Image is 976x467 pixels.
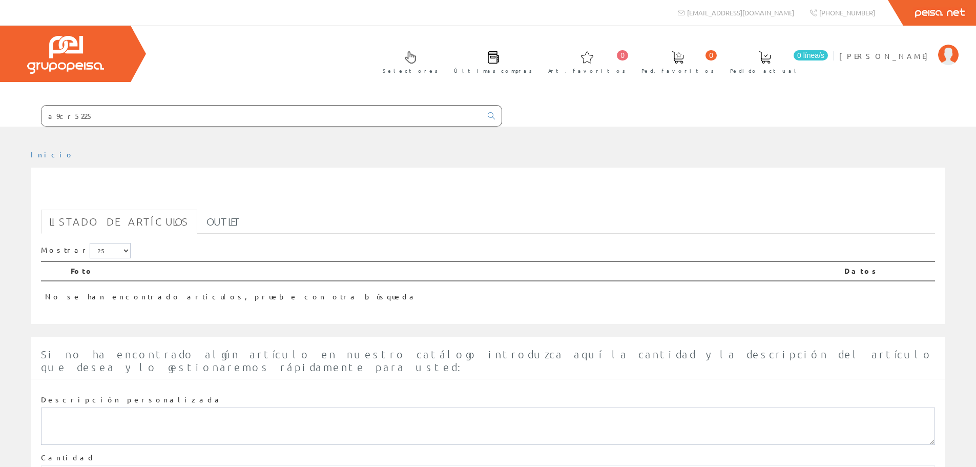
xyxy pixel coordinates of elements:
[41,106,482,126] input: Buscar ...
[41,453,95,463] label: Cantidad
[839,51,933,61] span: [PERSON_NAME]
[372,43,443,80] a: Selectores
[41,281,840,306] td: No se han encontrado artículos, pruebe con otra búsqueda
[454,66,532,76] span: Últimas compras
[444,43,537,80] a: Últimas compras
[794,50,828,60] span: 0 línea/s
[383,66,438,76] span: Selectores
[41,243,131,258] label: Mostrar
[548,66,626,76] span: Art. favoritos
[67,261,840,281] th: Foto
[90,243,131,258] select: Mostrar
[687,8,794,17] span: [EMAIL_ADDRESS][DOMAIN_NAME]
[730,66,800,76] span: Pedido actual
[705,50,717,60] span: 0
[31,150,74,159] a: Inicio
[41,210,197,234] a: Listado de artículos
[839,43,959,52] a: [PERSON_NAME]
[198,210,249,234] a: Outlet
[617,50,628,60] span: 0
[41,184,935,205] h1: a9cr5225
[819,8,875,17] span: [PHONE_NUMBER]
[840,261,935,281] th: Datos
[641,66,714,76] span: Ped. favoritos
[41,348,933,373] span: Si no ha encontrado algún artículo en nuestro catálogo introduzca aquí la cantidad y la descripci...
[41,395,223,405] label: Descripción personalizada
[27,36,104,74] img: Grupo Peisa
